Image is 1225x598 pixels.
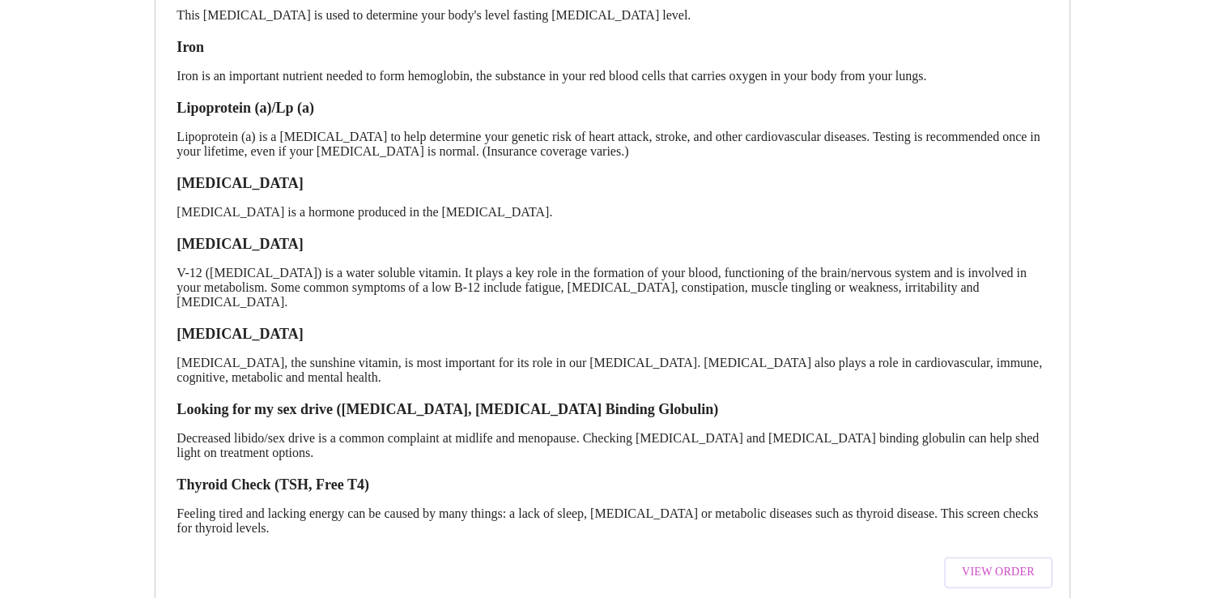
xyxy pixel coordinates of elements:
[177,476,1048,493] h3: Thyroid Check (TSH, Free T4)
[177,175,1048,192] h3: [MEDICAL_DATA]
[177,236,1048,253] h3: [MEDICAL_DATA]
[177,356,1048,385] p: [MEDICAL_DATA], the sunshine vitamin, is most important for its role in our [MEDICAL_DATA]. [MEDI...
[177,100,1048,117] h3: Lipoprotein (a)/Lp (a)
[177,401,1048,418] h3: Looking for my sex drive ([MEDICAL_DATA], [MEDICAL_DATA] Binding Globulin)
[177,205,1048,220] p: [MEDICAL_DATA] is a hormone produced in the [MEDICAL_DATA].
[177,266,1048,310] p: V-12 ([MEDICAL_DATA]) is a water soluble vitamin. It plays a key role in the formation of your bl...
[944,557,1053,588] button: View Order
[177,130,1048,159] p: Lipoprotein (a) is a [MEDICAL_DATA] to help determine your genetic risk of heart attack, stroke, ...
[177,506,1048,536] p: Feeling tired and lacking energy can be caused by many things: a lack of sleep, [MEDICAL_DATA] or...
[962,562,1035,583] span: View Order
[177,431,1048,460] p: Decreased libido/sex drive is a common complaint at midlife and menopause. Checking [MEDICAL_DATA...
[177,8,1048,23] p: This [MEDICAL_DATA] is used to determine your body's level fasting [MEDICAL_DATA] level.
[177,39,1048,56] h3: Iron
[177,326,1048,343] h3: [MEDICAL_DATA]
[177,69,1048,83] p: Iron is an important nutrient needed to form hemoglobin, the substance in your red blood cells th...
[940,549,1057,596] a: View Order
